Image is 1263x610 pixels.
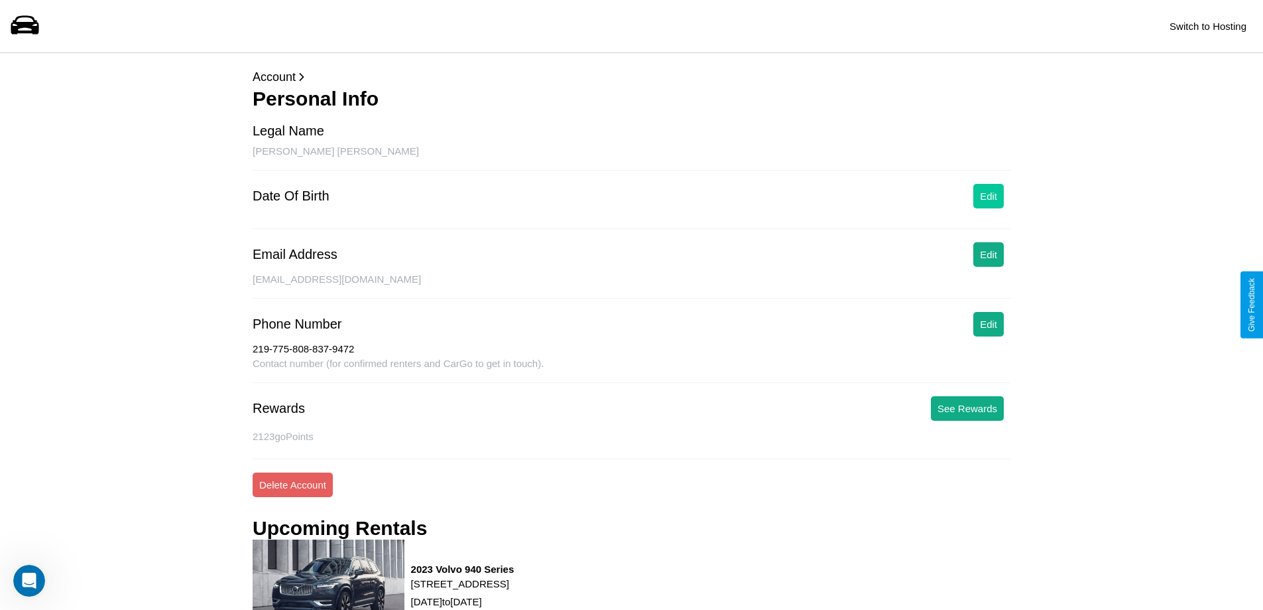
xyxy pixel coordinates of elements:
div: Date Of Birth [253,189,330,204]
h3: Upcoming Rentals [253,517,427,540]
div: Legal Name [253,123,324,139]
div: Phone Number [253,317,342,332]
div: 219-775-808-837-9472 [253,343,1010,358]
h3: Personal Info [253,88,1010,110]
button: Edit [973,312,1004,337]
div: [EMAIL_ADDRESS][DOMAIN_NAME] [253,273,1010,299]
button: Switch to Hosting [1163,14,1253,38]
button: Edit [973,242,1004,267]
div: Email Address [253,247,337,262]
button: See Rewards [931,396,1004,421]
button: Edit [973,184,1004,208]
iframe: Intercom live chat [13,565,45,597]
button: Delete Account [253,473,333,497]
p: 2123 goPoints [253,427,1010,445]
div: Contact number (for confirmed renters and CarGo to get in touch). [253,358,1010,383]
p: [STREET_ADDRESS] [411,575,514,593]
h3: 2023 Volvo 940 Series [411,564,514,575]
div: Rewards [253,401,305,416]
div: [PERSON_NAME] [PERSON_NAME] [253,145,1010,171]
p: Account [253,66,1010,88]
div: Give Feedback [1247,278,1256,332]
